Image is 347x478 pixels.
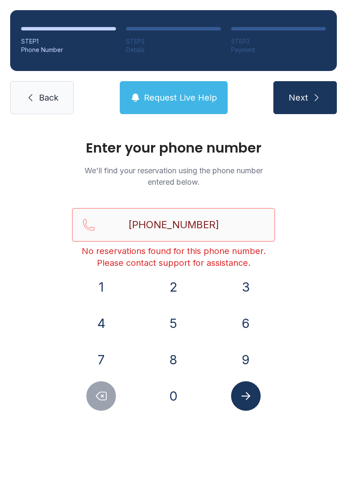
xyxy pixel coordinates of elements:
div: STEP 3 [231,37,326,46]
span: Request Live Help [144,92,217,104]
span: Back [39,92,58,104]
h1: Enter your phone number [72,141,275,155]
button: 8 [159,345,188,374]
button: 7 [86,345,116,374]
button: Delete number [86,381,116,411]
p: We'll find your reservation using the phone number entered below. [72,165,275,188]
button: 6 [231,309,261,338]
div: Payment [231,46,326,54]
button: 1 [86,272,116,302]
button: 4 [86,309,116,338]
div: No reservations found for this phone number. Please contact support for assistance. [72,245,275,269]
button: 3 [231,272,261,302]
button: 0 [159,381,188,411]
button: Submit lookup form [231,381,261,411]
button: 2 [159,272,188,302]
div: Details [126,46,221,54]
input: Reservation phone number [72,208,275,242]
span: Next [289,92,308,104]
button: 9 [231,345,261,374]
div: STEP 2 [126,37,221,46]
button: 5 [159,309,188,338]
div: Phone Number [21,46,116,54]
div: STEP 1 [21,37,116,46]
